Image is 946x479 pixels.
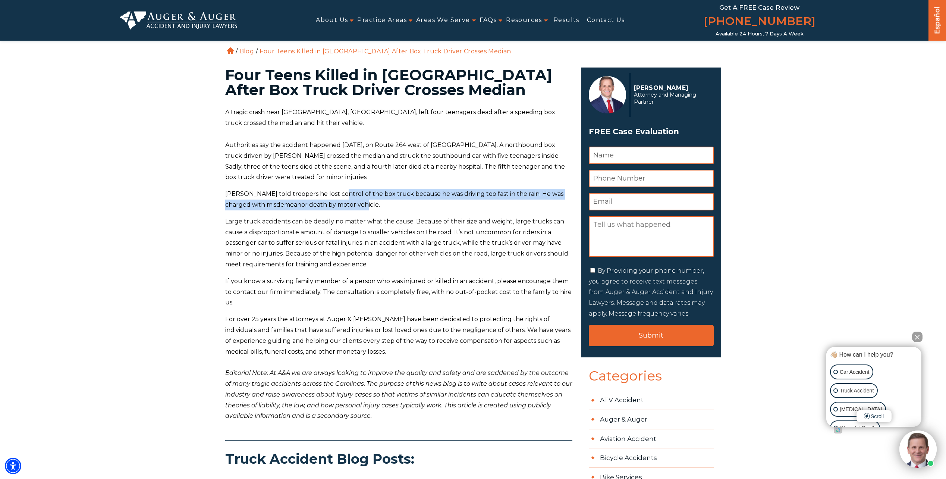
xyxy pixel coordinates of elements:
span: Large truck accidents can be deadly no matter what the cause. Because of their size and weight, l... [225,218,568,268]
a: Open intaker chat [834,427,842,433]
a: Auger & Auger [589,410,714,429]
p: [MEDICAL_DATA] [840,405,882,414]
span: A tragic crash near [GEOGRAPHIC_DATA], [GEOGRAPHIC_DATA], left four teenagers dead after a speedi... [225,109,555,126]
span: [PERSON_NAME] told troopers he lost control of the box truck because he was driving too fast in t... [225,190,563,208]
p: Truck Accident [840,386,874,395]
a: Resources [506,12,542,29]
span: For over 25 years the attorneys at Auger & [PERSON_NAME] have been dedicated to protecting the ri... [225,316,571,355]
a: ATV Accident [589,391,714,410]
a: Bicycle Accidents [589,448,714,468]
span: Editorial Note: At A&A we are always looking to improve the quality and safety and are saddened b... [225,369,572,419]
a: About Us [316,12,348,29]
input: Phone Number [589,170,714,187]
input: Submit [589,325,714,346]
input: Name [589,147,714,164]
a: Contact Us [587,12,625,29]
p: [PERSON_NAME] [634,84,710,91]
span: If you know a surviving family member of a person who was injured or killed in an accident, pleas... [225,278,572,306]
h1: Four Teens Killed in [GEOGRAPHIC_DATA] After Box Truck Driver Crosses Median [225,68,572,97]
span: Available 24 Hours, 7 Days a Week [716,31,804,37]
a: Aviation Accident [589,429,714,449]
p: Car Accident [840,367,869,377]
input: Email [589,193,714,210]
a: FAQs [480,12,497,29]
img: Intaker widget Avatar [899,431,937,468]
div: 👋🏼 How can I help you? [828,351,920,359]
span: Truck Accident Blog Posts: [225,452,572,467]
img: Auger & Auger Accident and Injury Lawyers Logo [120,11,238,29]
span: FREE Case Evaluation [589,125,714,139]
li: Four Teens Killed in [GEOGRAPHIC_DATA] After Box Truck Driver Crosses Median [258,48,513,55]
span: Authorities say the accident happened [DATE], on Route 264 west of [GEOGRAPHIC_DATA]. A northboun... [225,141,565,181]
a: Results [553,12,579,29]
span: Categories [581,369,721,391]
a: Areas We Serve [416,12,470,29]
a: Blog [239,48,254,55]
a: Practice Areas [357,12,407,29]
div: Accessibility Menu [5,458,21,474]
img: Herbert Auger [589,76,626,113]
a: Home [227,47,234,54]
span: Attorney and Managing Partner [634,91,710,106]
button: Close Intaker Chat Widget [912,332,923,342]
span: Get a FREE Case Review [719,4,799,11]
a: [PHONE_NUMBER] [704,13,815,31]
p: Wrongful Death [840,423,876,433]
label: By Providing your phone number, you agree to receive text messages from Auger & Auger Accident an... [589,267,713,317]
span: Scroll [857,410,892,422]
